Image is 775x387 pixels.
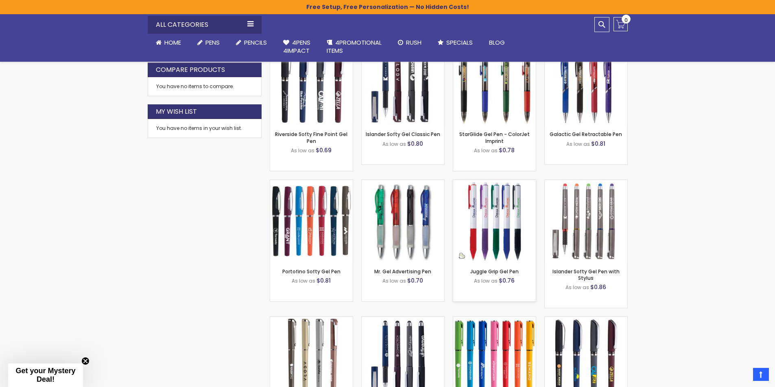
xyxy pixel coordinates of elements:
a: Islander Softy Brights Gel Pen with Stylus [453,316,536,323]
span: As low as [292,277,315,284]
a: Islander Softy Gel Pen with Stylus [552,268,620,281]
span: As low as [474,147,498,154]
div: You have no items in your wish list. [156,125,253,132]
img: Riverside Softy Fine Point Gel Pen [270,43,353,125]
span: 0 [624,16,628,24]
a: Pens [189,34,228,52]
a: Specials [430,34,481,52]
span: Pens [205,38,220,47]
span: As low as [565,284,589,291]
span: As low as [382,277,406,284]
a: Juggle Grip Gel Pen [470,268,519,275]
iframe: Google Customer Reviews [708,365,775,387]
div: All Categories [148,16,262,34]
div: You have no items to compare. [148,77,262,96]
strong: My Wish List [156,107,197,116]
img: Islander Softy Gel Classic Pen [362,43,444,125]
span: Rush [406,38,421,47]
span: $0.86 [590,283,606,291]
a: Mr. Gel Advertising pen [362,179,444,186]
span: As low as [474,277,498,284]
img: Mr. Gel Advertising pen [362,180,444,262]
a: Islander Softy Gel Classic Pen [366,131,440,138]
span: Home [164,38,181,47]
a: Home [148,34,189,52]
span: Specials [446,38,473,47]
img: Juggle Grip Gel Pen [453,180,536,262]
span: 4PROMOTIONAL ITEMS [327,38,382,55]
a: Pencils [228,34,275,52]
span: Blog [489,38,505,47]
a: Blog [481,34,513,52]
img: Islander Softy Gel Pen with Stylus [545,180,627,262]
a: Islander Softy Metallic Gel Pen with Stylus [270,316,353,323]
span: $0.80 [407,140,423,148]
a: 4PROMOTIONALITEMS [319,34,390,60]
a: Galactic Gel Retractable Pen [550,131,622,138]
div: Get your Mystery Deal!Close teaser [8,363,83,387]
span: As low as [291,147,314,154]
a: Islander Softy Gel Classic with Stylus [362,316,444,323]
span: Get your Mystery Deal! [15,367,75,383]
span: As low as [382,141,406,147]
img: Galactic Gel Retractable Pen [545,43,627,125]
img: StarGlide Gel Pen - ColorJet Imprint [453,43,536,125]
span: $0.70 [407,277,423,285]
a: 4Pens4impact [275,34,319,60]
span: Pencils [244,38,267,47]
span: 4Pens 4impact [283,38,310,55]
span: $0.76 [499,277,515,285]
span: $0.81 [317,277,331,285]
span: $0.78 [499,146,515,154]
a: Riverside Softy Fine Point Gel Pen [275,131,347,144]
strong: Compare Products [156,65,225,74]
span: $0.81 [591,140,605,148]
a: Mr. Gel Advertising Pen [374,268,431,275]
a: Rush [390,34,430,52]
a: Portofino Softy Gel Pen [270,179,353,186]
button: Close teaser [81,357,90,365]
a: 0 [613,17,628,31]
a: Islander Softy Gel Pen with Stylus [545,179,627,186]
a: StarGlide Gel Pen - ColorJet Imprint [459,131,530,144]
span: As low as [566,141,590,147]
a: Portofino Softy Gel Pen [282,268,341,275]
img: Portofino Softy Gel Pen [270,180,353,262]
span: $0.69 [316,146,332,154]
a: Juggle Grip Gel Pen [453,179,536,186]
a: Riverside Softy Fine Point Gel Pen - ColorJet Imprint [545,316,627,323]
